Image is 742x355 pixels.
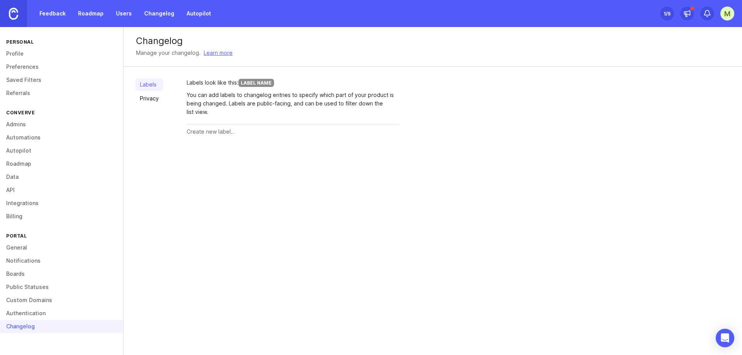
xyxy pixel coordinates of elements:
img: Canny Home [9,8,18,20]
a: Users [111,7,136,20]
a: Labels [135,78,163,91]
button: m [720,7,734,20]
button: 1/5 [660,7,674,20]
a: Changelog [140,7,179,20]
div: Label Name [238,79,274,87]
div: 1 /5 [664,8,671,19]
a: Autopilot [182,7,216,20]
a: Privacy [135,92,163,105]
div: Manage your changelog. [136,49,201,57]
a: Learn more [204,49,233,57]
div: Open Intercom Messenger [716,329,734,347]
a: Roadmap [73,7,108,20]
div: You can add labels to changelog entries to specify which part of your product is being changed. L... [187,91,399,116]
div: Labels look like this: [187,78,399,87]
div: Changelog [136,36,730,46]
a: Feedback [35,7,70,20]
input: Create new label… [187,127,399,136]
